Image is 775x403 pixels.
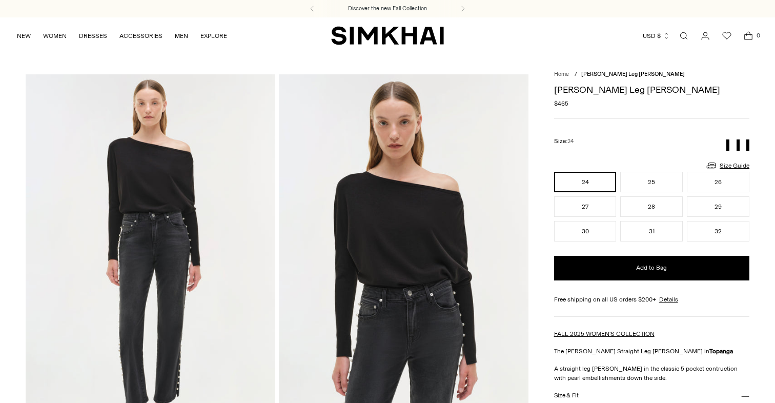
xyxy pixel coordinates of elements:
[348,5,427,13] a: Discover the new Fall Collection
[554,71,569,77] a: Home
[620,196,683,217] button: 28
[659,295,678,304] a: Details
[554,256,749,280] button: Add to Bag
[554,136,574,146] label: Size:
[738,26,759,46] a: Open cart modal
[620,172,683,192] button: 25
[687,172,749,192] button: 26
[17,25,31,47] a: NEW
[643,25,670,47] button: USD $
[705,159,749,172] a: Size Guide
[554,70,749,79] nav: breadcrumbs
[554,196,617,217] button: 27
[554,392,579,399] h3: Size & Fit
[554,364,749,382] p: A straight leg [PERSON_NAME] in the classic 5 pocket contruction with pearl embellishments down t...
[119,25,162,47] a: ACCESSORIES
[753,31,763,40] span: 0
[687,221,749,241] button: 32
[554,172,617,192] button: 24
[567,138,574,145] span: 24
[695,26,716,46] a: Go to the account page
[636,264,667,272] span: Add to Bag
[687,196,749,217] button: 29
[717,26,737,46] a: Wishlist
[620,221,683,241] button: 31
[554,99,568,108] span: $465
[575,70,577,79] div: /
[709,348,733,355] strong: Topanga
[43,25,67,47] a: WOMEN
[79,25,107,47] a: DRESSES
[554,347,749,356] p: The [PERSON_NAME] Straight Leg [PERSON_NAME] in
[554,295,749,304] div: Free shipping on all US orders $200+
[554,85,749,94] h1: [PERSON_NAME] Leg [PERSON_NAME]
[554,330,655,337] a: FALL 2025 WOMEN'S COLLECTION
[581,71,685,77] span: [PERSON_NAME] Leg [PERSON_NAME]
[554,221,617,241] button: 30
[674,26,694,46] a: Open search modal
[200,25,227,47] a: EXPLORE
[175,25,188,47] a: MEN
[331,26,444,46] a: SIMKHAI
